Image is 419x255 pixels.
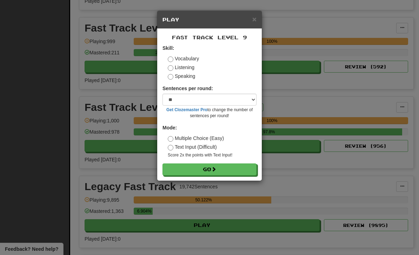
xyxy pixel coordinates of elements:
[162,107,257,119] small: to change the number of sentences per round!
[162,125,177,130] strong: Mode:
[168,145,173,150] input: Text Input (Difficult)
[168,56,173,62] input: Vocabulary
[168,73,195,80] label: Speaking
[162,45,174,51] strong: Skill:
[168,74,173,80] input: Speaking
[168,65,173,71] input: Listening
[168,143,217,150] label: Text Input (Difficult)
[252,15,257,23] button: Close
[162,16,257,23] h5: Play
[168,136,173,142] input: Multiple Choice (Easy)
[166,107,207,112] a: Get Clozemaster Pro
[168,135,224,142] label: Multiple Choice (Easy)
[162,163,257,175] button: Go
[168,152,257,158] small: Score 2x the points with Text Input !
[172,34,247,40] span: Fast Track Level 9
[168,64,194,71] label: Listening
[162,85,213,92] label: Sentences per round:
[252,15,257,23] span: ×
[168,55,199,62] label: Vocabulary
